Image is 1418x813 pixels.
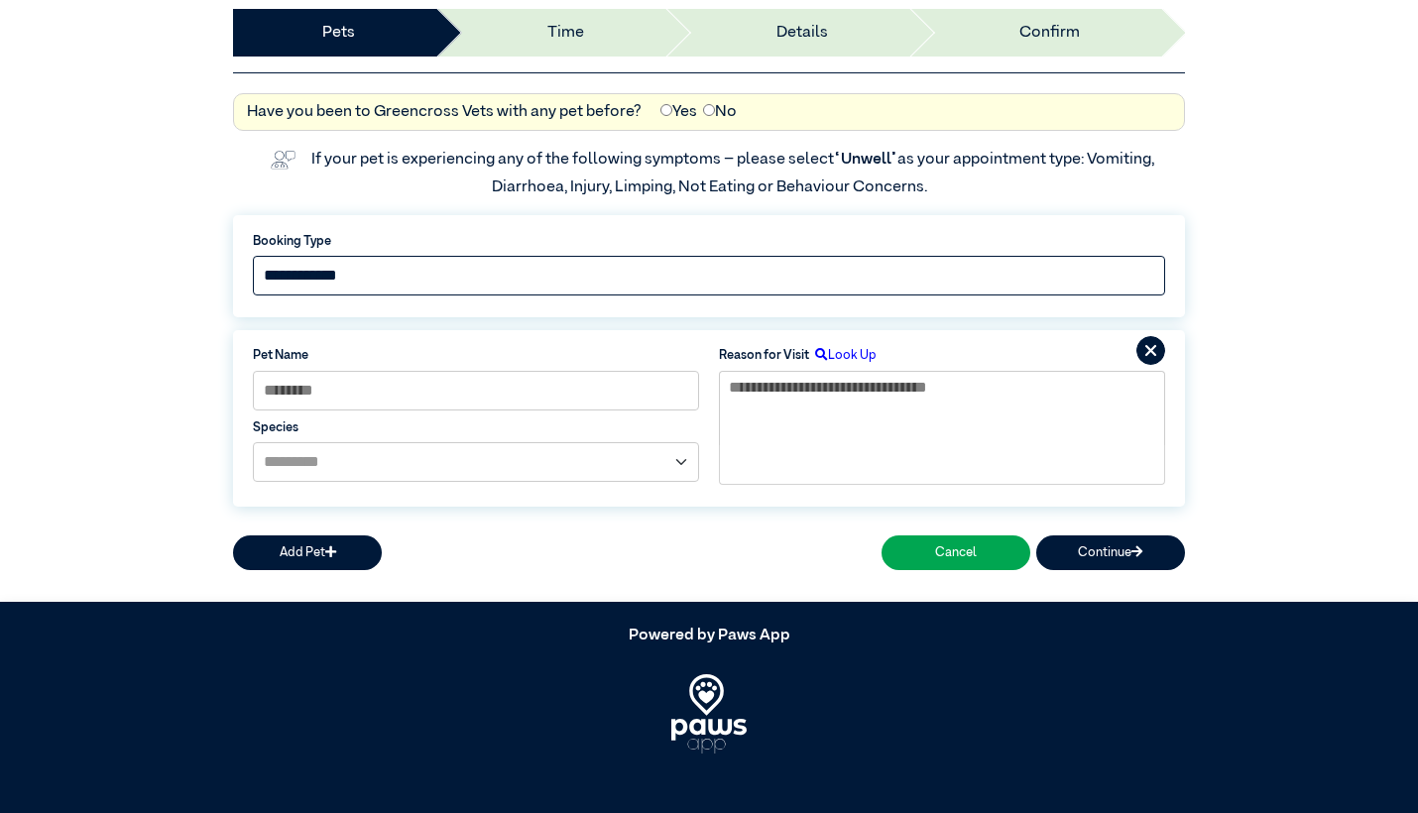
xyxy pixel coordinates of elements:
[671,674,748,754] img: PawsApp
[660,100,697,124] label: Yes
[253,418,699,437] label: Species
[311,152,1157,195] label: If your pet is experiencing any of the following symptoms – please select as your appointment typ...
[233,535,382,570] button: Add Pet
[834,152,897,168] span: “Unwell”
[882,535,1030,570] button: Cancel
[719,346,809,365] label: Reason for Visit
[1036,535,1185,570] button: Continue
[703,104,715,116] input: No
[233,627,1185,645] h5: Powered by Paws App
[660,104,672,116] input: Yes
[703,100,737,124] label: No
[322,21,355,45] a: Pets
[809,346,877,365] label: Look Up
[253,346,699,365] label: Pet Name
[264,144,301,175] img: vet
[253,232,1165,251] label: Booking Type
[247,100,642,124] label: Have you been to Greencross Vets with any pet before?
